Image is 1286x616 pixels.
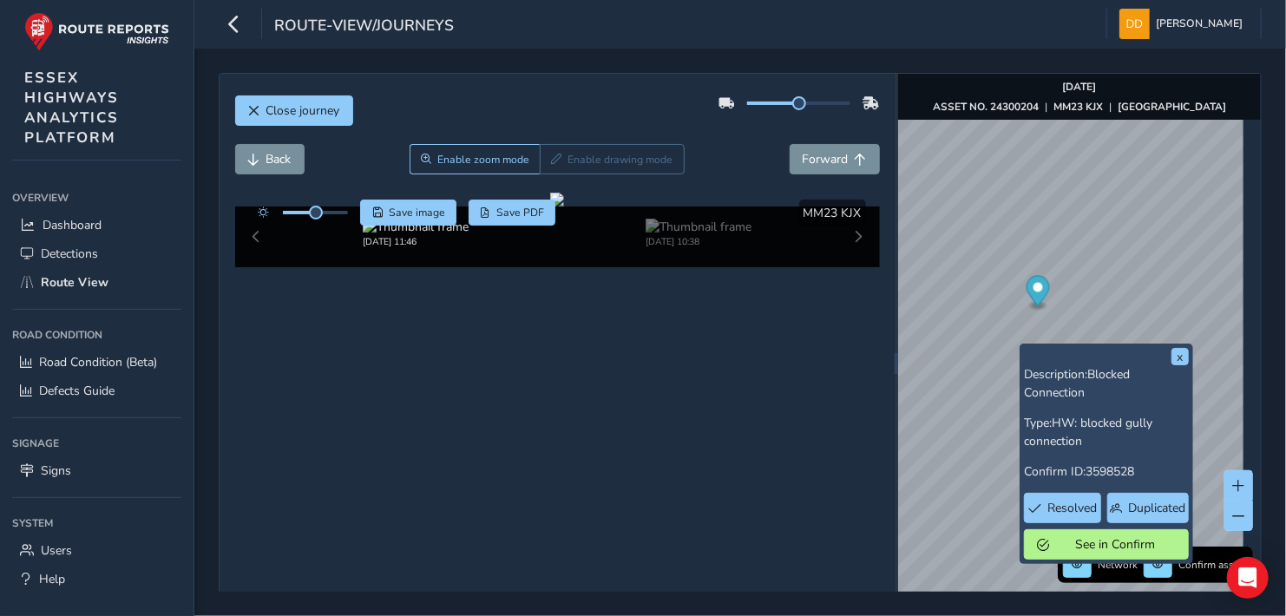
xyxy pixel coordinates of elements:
[1227,557,1269,599] div: Open Intercom Messenger
[12,268,181,297] a: Route View
[235,144,305,174] button: Back
[24,12,169,51] img: rr logo
[43,217,102,233] span: Dashboard
[12,565,181,593] a: Help
[12,211,181,239] a: Dashboard
[1178,558,1248,572] span: Confirm assets
[41,462,71,479] span: Signs
[1086,463,1134,480] span: 3598528
[1063,80,1097,94] strong: [DATE]
[804,205,862,221] span: MM23 KJX
[266,151,292,167] span: Back
[41,542,72,559] span: Users
[12,322,181,348] div: Road Condition
[790,144,880,174] button: Forward
[12,185,181,211] div: Overview
[1024,462,1189,481] p: Confirm ID:
[24,68,119,147] span: ESSEX HIGHWAYS ANALYTICS PLATFORM
[1055,536,1176,553] span: See in Confirm
[41,274,108,291] span: Route View
[12,456,181,485] a: Signs
[389,206,445,220] span: Save image
[1024,493,1101,523] button: Resolved
[1119,9,1249,39] button: [PERSON_NAME]
[12,348,181,377] a: Road Condition (Beta)
[646,219,751,235] img: Thumbnail frame
[410,144,541,174] button: Zoom
[1024,529,1189,560] button: See in Confirm
[12,377,181,405] a: Defects Guide
[39,571,65,587] span: Help
[39,354,157,370] span: Road Condition (Beta)
[1098,558,1138,572] span: Network
[1128,500,1185,516] span: Duplicated
[496,206,544,220] span: Save PDF
[12,430,181,456] div: Signage
[12,536,181,565] a: Users
[235,95,353,126] button: Close journey
[933,100,1226,114] div: | |
[469,200,556,226] button: PDF
[437,153,529,167] span: Enable zoom mode
[803,151,849,167] span: Forward
[12,510,181,536] div: System
[1024,366,1130,401] span: Blocked Connection
[1024,365,1189,402] p: Description:
[1119,9,1150,39] img: diamond-layout
[360,200,456,226] button: Save
[266,102,340,119] span: Close journey
[1047,500,1097,516] span: Resolved
[646,235,751,248] div: [DATE] 10:38
[41,246,98,262] span: Detections
[363,219,469,235] img: Thumbnail frame
[1027,276,1050,311] div: Map marker
[1024,414,1189,450] p: Type:
[1107,493,1189,523] button: Duplicated
[1118,100,1226,114] strong: [GEOGRAPHIC_DATA]
[363,235,469,248] div: [DATE] 11:46
[12,239,181,268] a: Detections
[1156,9,1243,39] span: [PERSON_NAME]
[1171,348,1189,365] button: x
[39,383,115,399] span: Defects Guide
[933,100,1039,114] strong: ASSET NO. 24300204
[1053,100,1103,114] strong: MM23 KJX
[274,15,454,39] span: route-view/journeys
[1024,415,1152,449] span: HW: blocked gully connection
